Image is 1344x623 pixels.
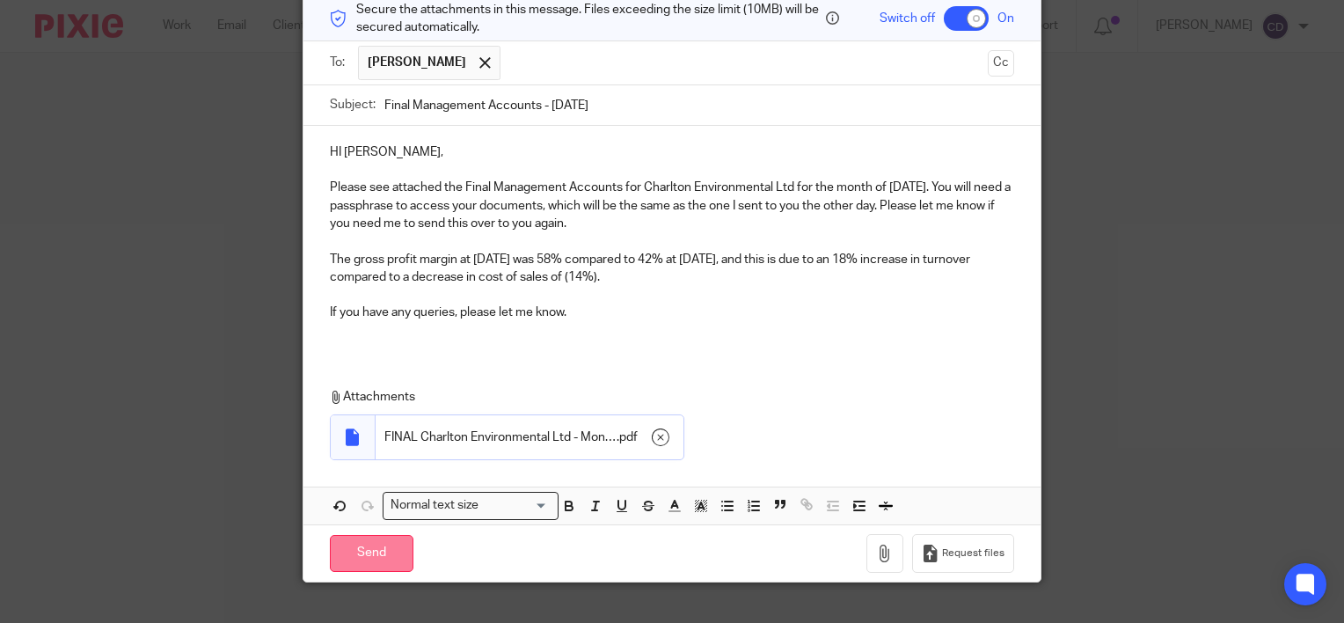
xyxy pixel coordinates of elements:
[942,546,1004,561] span: Request files
[997,10,1014,27] span: On
[330,143,1014,161] p: HI [PERSON_NAME],
[330,96,376,114] label: Subject:
[330,251,1014,287] p: The gross profit margin at [DATE] was 58% compared to 42% at [DATE], and this is due to an 18% in...
[330,179,1014,232] p: Please see attached the Final Management Accounts for Charlton Environmental Ltd for the month of...
[383,492,559,519] div: Search for option
[330,304,1014,321] p: If you have any queries, please let me know.
[376,415,683,459] div: .
[619,429,638,446] span: pdf
[330,535,413,573] input: Send
[330,388,1006,406] p: Attachments
[880,10,935,27] span: Switch off
[485,496,548,515] input: Search for option
[387,496,483,515] span: Normal text size
[988,50,1014,77] button: Cc
[330,54,349,71] label: To:
[384,429,617,446] span: FINAL Charlton Environmental Ltd - Monthly Management Accounts [DATE]
[912,534,1014,574] button: Request files
[368,54,466,71] span: [PERSON_NAME]
[356,1,822,37] span: Secure the attachments in this message. Files exceeding the size limit (10MB) will be secured aut...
